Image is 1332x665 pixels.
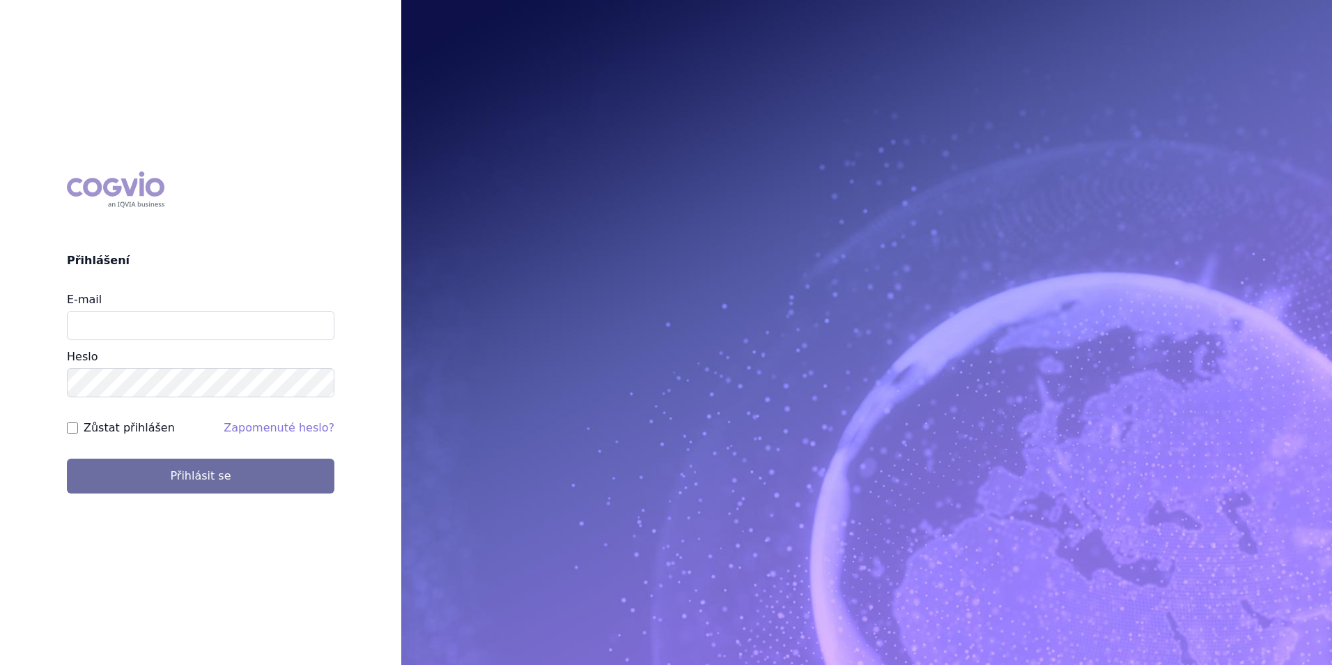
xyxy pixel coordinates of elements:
label: Heslo [67,350,98,363]
h2: Přihlášení [67,252,334,269]
label: E-mail [67,293,102,306]
div: COGVIO [67,171,164,208]
label: Zůstat přihlášen [84,420,175,436]
a: Zapomenuté heslo? [224,421,334,434]
button: Přihlásit se [67,459,334,494]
